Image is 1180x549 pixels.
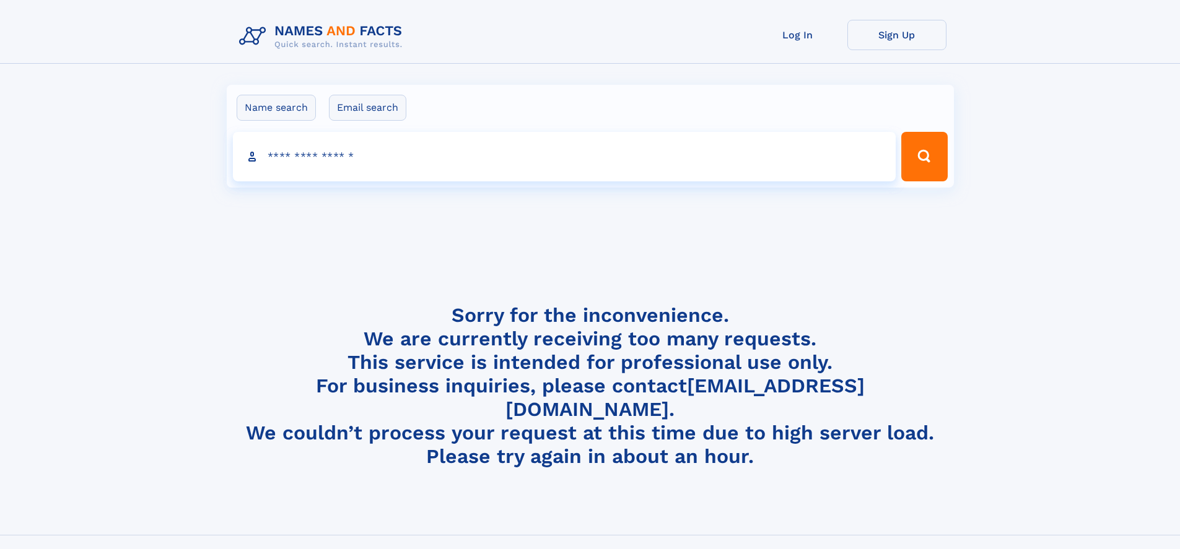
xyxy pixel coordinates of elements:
[234,303,946,469] h4: Sorry for the inconvenience. We are currently receiving too many requests. This service is intend...
[748,20,847,50] a: Log In
[234,20,413,53] img: Logo Names and Facts
[329,95,406,121] label: Email search
[847,20,946,50] a: Sign Up
[233,132,896,181] input: search input
[505,374,865,421] a: [EMAIL_ADDRESS][DOMAIN_NAME]
[901,132,947,181] button: Search Button
[237,95,316,121] label: Name search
